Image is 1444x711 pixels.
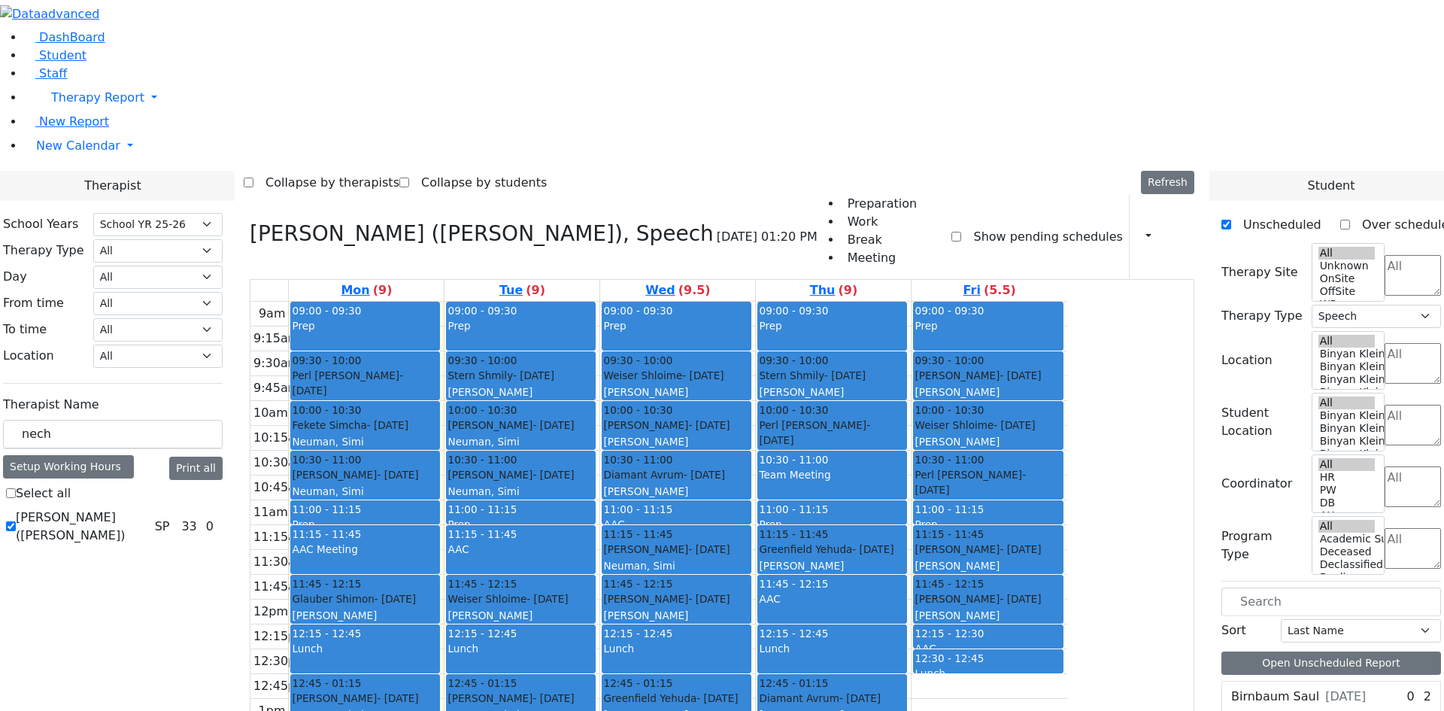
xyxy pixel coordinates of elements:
span: Student [1307,177,1355,195]
span: 09:30 - 10:00 [759,353,828,368]
div: Setup Working Hours [3,455,134,479]
div: Prep [447,318,594,333]
span: 11:00 - 11:15 [759,503,828,515]
button: Open Unscheduled Report [1221,652,1441,675]
div: AAC [759,591,906,606]
span: DashBoard [39,30,105,44]
div: Diamant Avrum [759,691,906,706]
div: [PERSON_NAME] [915,384,1061,400]
div: Report [1158,224,1166,250]
div: Prep [292,517,438,532]
div: Perl [PERSON_NAME] [292,368,438,399]
div: 11am [250,503,291,521]
div: [PERSON_NAME] [447,691,594,706]
div: Stern Shmily [447,368,594,383]
option: Deceased [1318,545,1376,558]
span: New Calendar [36,138,120,153]
span: - [DATE] [526,593,568,605]
span: - [DATE] [377,469,418,481]
div: AAC Meeting [292,542,438,557]
label: (5.5) [984,281,1016,299]
span: 09:00 - 09:30 [759,305,828,317]
div: Neuman, Simi [292,434,438,449]
option: AH [1318,509,1376,522]
li: Work [842,213,917,231]
label: (9) [526,281,545,299]
div: 9:45am [250,379,302,397]
div: Neuman, Simi [447,434,594,449]
option: Declines [1318,571,1376,584]
span: 12:45 - 01:15 [447,676,517,691]
h3: [PERSON_NAME] ([PERSON_NAME]), Speech [250,221,714,247]
div: [PERSON_NAME] [603,608,750,623]
span: - [DATE] [852,543,893,555]
div: 10:45am [250,479,311,497]
span: 12:15 - 12:45 [292,627,361,640]
div: AAC [603,517,750,532]
div: Prep [915,318,1061,333]
div: 12:15pm [250,627,311,646]
label: Location [1221,351,1273,369]
option: All [1318,247,1376,260]
div: 10am [250,404,291,422]
span: 10:30 - 11:00 [447,452,517,467]
span: 12:15 - 12:45 [447,627,517,640]
div: Prep [759,517,906,532]
div: 0 [203,518,217,536]
span: 10:00 - 10:30 [292,403,361,418]
span: 09:30 - 10:00 [915,353,984,368]
span: 11:00 - 11:15 [603,503,672,515]
label: Program Type [1221,527,1303,564]
textarea: Search [1385,528,1441,569]
label: Collapse by students [409,171,547,195]
a: New Report [24,114,109,129]
span: 11:45 - 12:15 [292,576,361,591]
span: Staff [39,66,67,81]
span: Therapy Report [51,90,144,105]
span: 11:15 - 11:45 [603,527,672,542]
label: Birnbaum Saul [1231,688,1319,706]
div: Setup [1172,224,1179,250]
label: (9.5) [678,281,711,299]
div: [PERSON_NAME] [603,418,750,433]
option: All [1318,520,1376,533]
div: [PERSON_NAME] ([PERSON_NAME]), [PERSON_NAME] ([PERSON_NAME]) [915,558,1061,620]
span: - [DATE] [824,369,866,381]
option: OnSite [1318,272,1376,285]
span: 10:00 - 10:30 [759,403,828,418]
label: Show pending schedules [961,225,1122,249]
span: 10:00 - 10:30 [915,403,984,418]
span: - [DATE] [375,593,416,605]
label: To time [3,321,47,339]
label: (9) [373,281,393,299]
span: 11:15 - 11:45 [447,528,517,540]
div: [PERSON_NAME] [603,434,750,449]
div: Fekete Simcha [292,418,438,433]
textarea: Search [1385,255,1441,296]
span: 11:45 - 12:15 [603,576,672,591]
option: DB [1318,497,1376,509]
label: Therapy Type [1221,307,1303,325]
span: 11:00 - 11:15 [447,503,517,515]
div: Lunch [603,641,750,656]
div: [PERSON_NAME] [915,608,1061,623]
option: Binyan Klein 5 [1318,409,1376,422]
option: Binyan Klein 3 [1318,435,1376,448]
span: - [DATE] [513,369,554,381]
span: 10:00 - 10:30 [603,403,672,418]
span: 12:15 - 12:45 [603,627,672,640]
label: (9) [838,281,857,299]
option: HR [1318,471,1376,484]
a: Therapy Report [24,83,1444,113]
span: 11:15 - 11:45 [292,528,361,540]
span: 09:00 - 09:30 [603,305,672,317]
div: [PERSON_NAME] [915,434,1061,449]
div: 10:30am [250,454,311,472]
div: 11:30am [250,553,311,571]
div: Lunch [915,666,1061,681]
option: Binyan Klein 3 [1318,373,1376,386]
div: [PERSON_NAME] ([PERSON_NAME]) [PERSON_NAME] ([PERSON_NAME]) [759,384,906,446]
label: [PERSON_NAME] ([PERSON_NAME]) [16,509,149,545]
span: 12:30 - 12:45 [915,652,984,664]
label: Therapist Name [3,396,99,414]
